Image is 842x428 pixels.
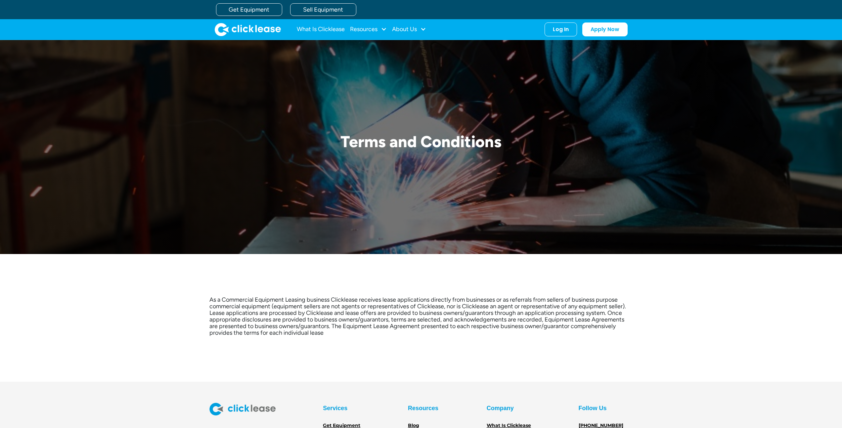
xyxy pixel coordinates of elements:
div: About Us [392,23,426,36]
h1: Terms and Conditions [340,133,502,150]
a: home [215,23,281,36]
a: Apply Now [582,22,628,36]
a: Sell Equipment [290,3,356,16]
div: Resources [350,23,387,36]
p: As a Commercial Equipment Leasing business Clicklease receives lease applications directly from b... [209,296,633,336]
a: Get Equipment [216,3,282,16]
div: Resources [408,403,438,413]
div: Log In [553,26,569,33]
a: What Is Clicklease [297,23,345,36]
div: Company [487,403,514,413]
div: Follow Us [579,403,607,413]
img: Clicklease logo [209,403,276,415]
img: Clicklease logo [215,23,281,36]
div: Services [323,403,347,413]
